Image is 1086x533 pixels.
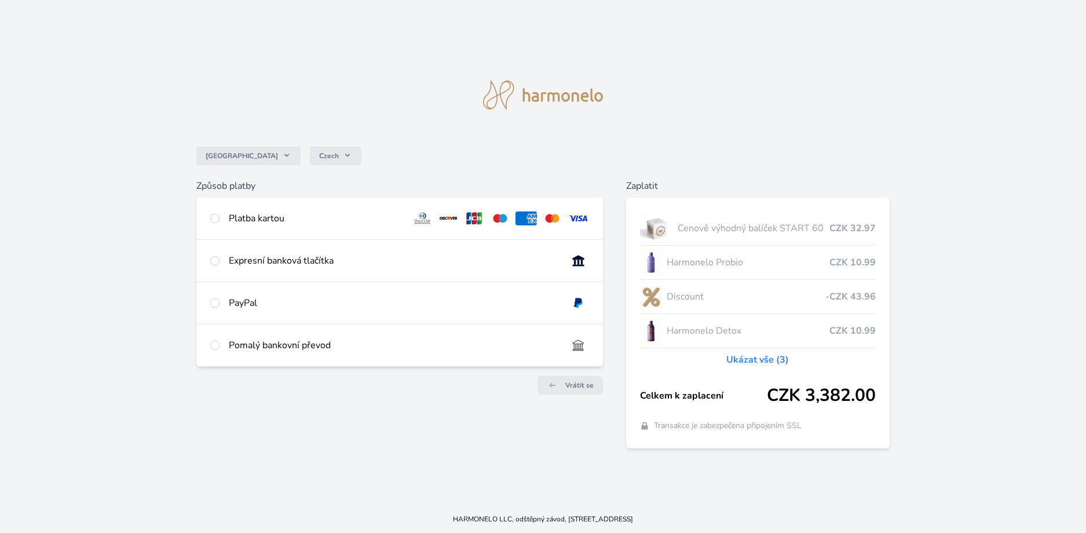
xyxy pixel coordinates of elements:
span: CZK 32.97 [829,221,876,235]
span: Czech [319,151,339,160]
a: Ukázat vše (3) [726,353,789,367]
img: amex.svg [515,211,537,225]
img: paypal.svg [568,296,589,310]
img: discover.svg [438,211,459,225]
div: PayPal [229,296,558,310]
span: Discount [667,290,825,304]
span: CZK 10.99 [829,324,876,338]
img: start.jpg [640,214,673,243]
span: Transakce je zabezpečena připojením SSL [654,420,802,432]
span: Celkem k zaplacení [640,389,767,403]
span: Harmonelo Detox [667,324,829,338]
button: [GEOGRAPHIC_DATA] [196,147,301,165]
div: Pomalý bankovní převod [229,338,558,352]
img: diners.svg [412,211,433,225]
span: CZK 3,382.00 [767,385,876,406]
img: DETOX_se_stinem_x-lo.jpg [640,316,662,345]
div: Expresní banková tlačítka [229,254,558,268]
img: CLEAN_PROBIO_se_stinem_x-lo.jpg [640,248,662,277]
img: onlineBanking_CZ.svg [568,254,589,268]
span: -CZK 43.96 [825,290,876,304]
div: Platba kartou [229,211,403,225]
h6: Zaplatit [626,179,890,193]
a: Vrátit se [537,376,603,395]
img: jcb.svg [464,211,485,225]
span: [GEOGRAPHIC_DATA] [206,151,278,160]
img: logo.svg [483,81,604,109]
img: discount-lo.png [640,282,662,311]
img: mc.svg [542,211,563,225]
h6: Způsob platby [196,179,603,193]
img: bankTransfer_IBAN.svg [568,338,589,352]
img: visa.svg [568,211,589,225]
span: Vrátit se [565,381,594,390]
span: Cenově výhodný balíček START 60 [678,221,829,235]
span: Harmonelo Probio [667,255,829,269]
button: Czech [310,147,361,165]
img: maestro.svg [489,211,511,225]
span: CZK 10.99 [829,255,876,269]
